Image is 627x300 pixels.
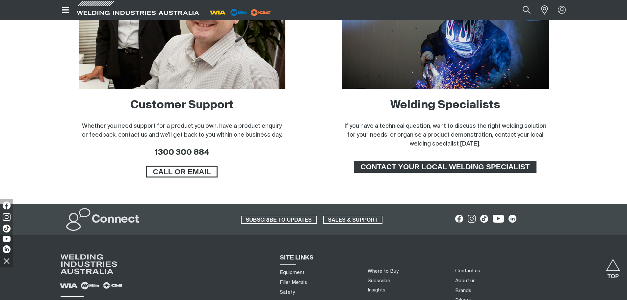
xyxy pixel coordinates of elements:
a: Brands [455,287,471,294]
a: Welding Specialists [390,100,500,111]
a: CONTACT YOUR LOCAL WELDING SPECIALIST [354,161,537,173]
img: TikTok [3,225,11,232]
a: miller [249,10,273,15]
span: SUBSCRIBE TO UPDATES [242,216,316,224]
img: hide socials [1,255,12,266]
img: Instagram [3,213,11,221]
a: Customer Support [130,100,234,111]
button: Scroll to top [606,259,620,274]
a: CALL OR EMAIL [146,166,218,177]
a: SUBSCRIBE TO UPDATES [241,216,317,224]
button: Search products [515,3,538,17]
span: SALES & SUPPORT [324,216,382,224]
input: Product name or item number... [507,3,537,17]
img: LinkedIn [3,245,11,253]
a: Subscribe [368,278,390,283]
span: SITE LINKS [280,255,314,261]
a: Filler Metals [280,279,307,286]
a: Contact us [455,267,480,274]
a: Safety [280,289,295,296]
h2: Connect [92,212,139,227]
img: YouTube [3,236,11,242]
a: Equipment [280,269,304,276]
a: 1300 300 884 [154,149,210,156]
a: Insights [368,287,385,292]
img: miller [249,8,273,17]
span: Whether you need support for a product you own, have a product enquiry or feedback, contact us an... [82,123,282,138]
span: CONTACT YOUR LOCAL WELDING SPECIALIST [355,161,536,173]
span: If you have a technical question, want to discuss the right welding solution for your needs, or o... [344,123,546,147]
a: Where to Buy [368,269,399,274]
a: SALES & SUPPORT [323,216,383,224]
a: About us [455,277,476,284]
span: CALL OR EMAIL [147,166,217,177]
img: Facebook [3,202,11,209]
